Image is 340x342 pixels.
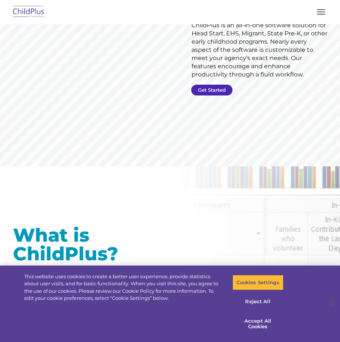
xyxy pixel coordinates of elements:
[11,3,46,21] img: ChildPlus by Procare Solutions
[232,313,283,335] button: Accept All Cookies
[24,273,222,302] div: This website uses cookies to create a better user experience, provide statistics about user visit...
[232,294,283,310] button: Reject All
[192,21,327,79] rs-layer: ChildPlus is an all-in-one software solution for Head Start, EHS, Migrant, State Pre-K, or other ...
[13,226,164,263] h1: What is ChildPlus?
[232,275,283,291] button: Cookies Settings
[191,85,232,95] a: Get Started
[324,295,340,312] button: Close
